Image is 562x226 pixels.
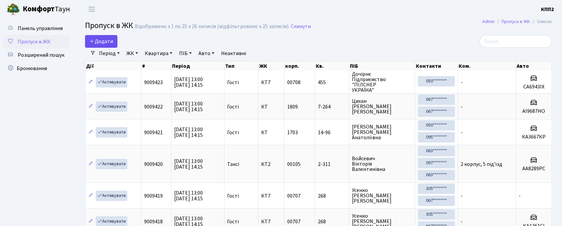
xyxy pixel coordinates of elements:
span: Таун [23,4,70,15]
span: Усенко [PERSON_NAME] [PERSON_NAME] [352,188,412,204]
a: Квартира [142,48,175,59]
th: корп. [285,61,316,71]
b: КПП2 [541,6,554,13]
span: 00708 [287,79,301,86]
a: Пропуск в ЖК [502,18,530,25]
a: Бронювання [3,62,70,75]
span: 9009422 [144,103,163,110]
th: Авто [516,61,552,71]
nav: breadcrumb [472,15,562,29]
input: Пошук... [480,35,552,48]
img: logo.png [7,3,20,16]
a: Період [96,48,122,59]
b: Комфорт [23,4,55,14]
span: [DATE] 13:00 [DATE] 14:15 [174,76,203,89]
a: Розширений пошук [3,48,70,62]
li: Список [530,18,552,25]
div: Відображено з 1 по 25 з 26 записів (відфільтровано з 25 записів). [135,23,290,30]
span: 9009421 [144,129,163,136]
a: ЖК [124,48,141,59]
h5: СА6943ІХ [519,84,549,90]
th: Кв. [315,61,349,71]
span: Бронювання [17,65,47,72]
a: Неактивні [218,48,249,59]
th: Контакти [415,61,458,71]
span: [DATE] 13:00 [DATE] 14:15 [174,100,203,113]
span: Пропуск в ЖК [18,38,50,45]
span: 268 [318,219,346,224]
span: 00707 [287,218,301,225]
span: 14-96 [318,130,346,135]
span: КТ2 [261,162,282,167]
a: Додати [85,35,117,48]
a: Активувати [96,191,127,201]
a: Активувати [96,101,127,112]
span: [DATE] 13:00 [DATE] 14:15 [174,158,203,171]
span: Додати [89,38,113,45]
span: КТ [261,130,282,135]
span: 2-311 [318,162,346,167]
span: [DATE] 13:00 [DATE] 14:15 [174,189,203,202]
span: 455 [318,80,346,85]
span: Гості [227,104,239,109]
span: Дочірнє Підприємство "ПІЛСНЕР УКРАЇНА" [352,71,412,93]
a: КПП2 [541,5,554,13]
th: ПІБ [349,61,415,71]
span: Гості [227,130,239,135]
span: - [519,192,521,200]
span: Таксі [227,162,239,167]
th: Період [171,61,224,71]
a: Активувати [96,159,127,169]
span: Пропуск в ЖК [85,20,133,31]
span: [PERSON_NAME] [PERSON_NAME] Анатоліївна [352,124,412,140]
th: Ком. [458,61,516,71]
a: Admin [482,18,495,25]
span: 9009419 [144,192,163,200]
th: Тип [224,61,258,71]
span: Гості [227,219,239,224]
h5: КА3667КР [519,134,549,140]
a: ПІБ [176,48,194,59]
a: Авто [196,48,217,59]
span: 7-264 [318,104,346,109]
a: Активувати [96,77,127,87]
span: 268 [318,193,346,199]
h5: AA8289PC [519,166,549,172]
span: Гості [227,80,239,85]
span: 9009423 [144,79,163,86]
span: 1703 [287,129,298,136]
th: Дії [85,61,141,71]
span: Гості [227,193,239,199]
span: 9009420 [144,161,163,168]
span: 9009418 [144,218,163,225]
span: Розширений пошук [18,51,64,59]
span: КТ7 [261,80,282,85]
span: 1809 [287,103,298,110]
span: - [461,79,463,86]
span: - [461,218,463,225]
span: - [461,192,463,200]
th: ЖК [258,61,285,71]
th: # [141,61,172,71]
a: Панель управління [3,22,70,35]
span: Войсевич Вікторія Валентинівна [352,156,412,172]
span: КТ7 [261,219,282,224]
span: [DATE] 13:00 [DATE] 14:15 [174,126,203,139]
span: - [461,103,463,110]
span: КТ [261,104,282,109]
a: Скинути [291,23,311,30]
h5: АІ9687НО [519,108,549,115]
span: 00105 [287,161,301,168]
span: - [461,129,463,136]
span: 2 корпус, 5 під'їзд [461,161,502,168]
span: КТ7 [261,193,282,199]
span: Цихан [PERSON_NAME] [PERSON_NAME] [352,98,412,115]
a: Активувати [96,127,127,138]
a: Пропуск в ЖК [3,35,70,48]
span: 00707 [287,192,301,200]
button: Переключити навігацію [83,4,100,15]
span: Панель управління [18,25,63,32]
